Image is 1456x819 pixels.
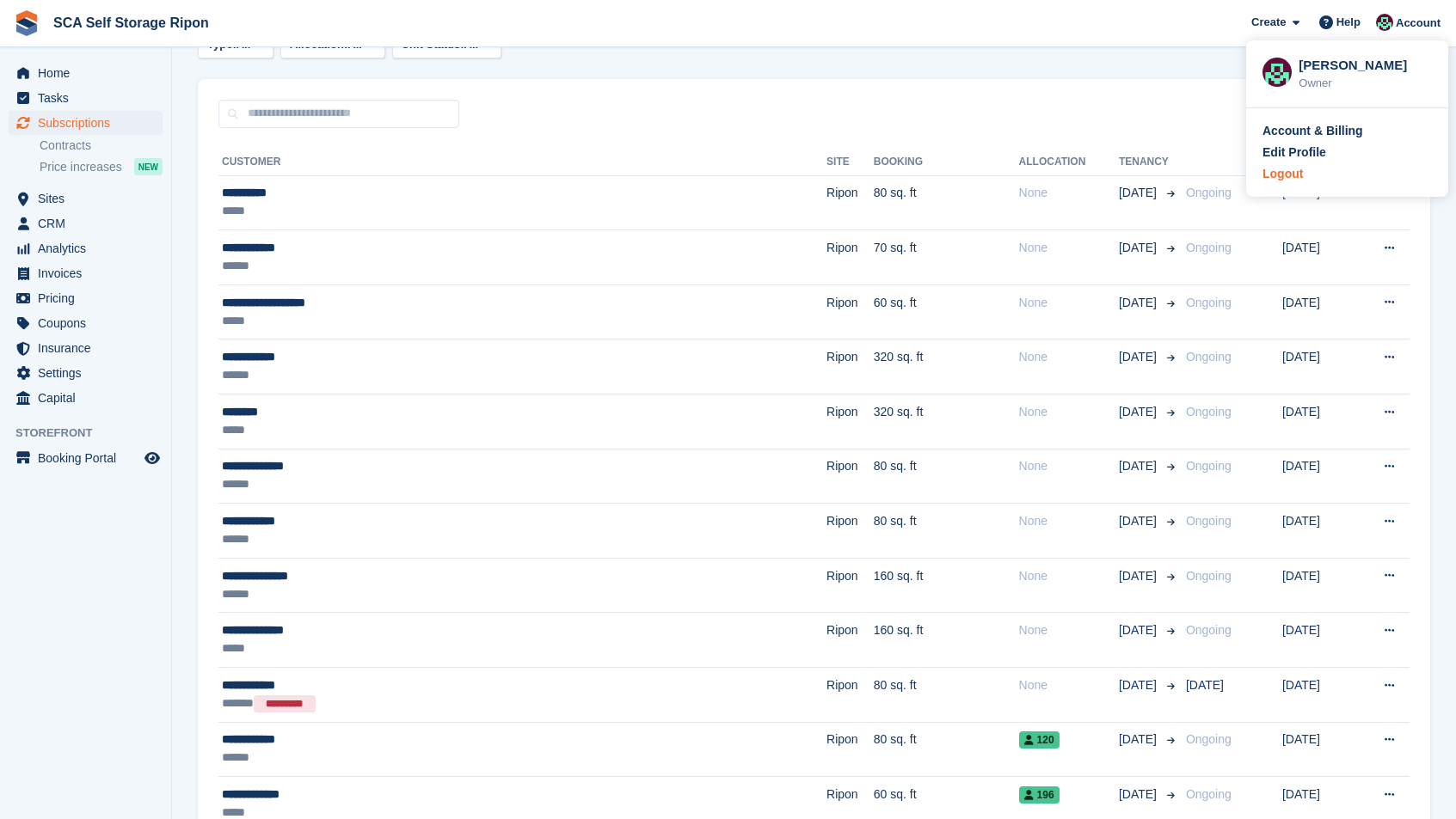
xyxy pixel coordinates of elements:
a: SCA Self Storage Ripon [46,9,216,37]
th: Booking [874,149,1019,176]
span: Booking Portal [38,446,141,470]
div: None [1019,457,1119,475]
td: Ripon [826,722,874,777]
span: Subscriptions [38,111,141,135]
span: Invoices [38,261,141,285]
span: Insurance [38,336,141,360]
span: Storefront [15,425,171,442]
span: [DATE] [1119,403,1160,421]
a: menu [9,386,163,410]
div: Account & Billing [1262,122,1363,140]
span: Tasks [38,86,141,110]
span: [DATE] [1119,184,1160,202]
a: menu [9,211,163,235]
td: 160 sq. ft [874,613,1019,668]
a: menu [9,361,163,385]
div: Owner [1299,75,1432,92]
td: [DATE] [1282,668,1355,723]
span: Home [38,61,141,85]
a: Account & Billing [1262,122,1432,140]
td: 80 sq. ft [874,504,1019,559]
a: menu [9,336,163,360]
div: [PERSON_NAME] [1299,56,1432,71]
td: 80 sq. ft [874,449,1019,504]
td: 80 sq. ft [874,668,1019,723]
td: Ripon [826,394,874,449]
span: Ongoing [1186,186,1232,199]
td: Ripon [826,284,874,339]
div: None [1019,621,1119,639]
img: stora-icon-8386f47178a22dfd0bd8f6a31ec36ba5ce8667c1dd55bd0f319d3a0aa187defe.svg [14,10,40,36]
td: [DATE] [1282,722,1355,777]
span: 196 [1019,786,1060,804]
span: [DATE] [1119,730,1160,749]
span: Capital [38,386,141,410]
span: Ongoing [1186,787,1232,801]
span: [DATE] [1119,294,1160,312]
div: Logout [1262,165,1303,183]
td: [DATE] [1282,339,1355,394]
a: Preview store [142,448,163,468]
th: Site [826,149,874,176]
div: None [1019,239,1119,257]
div: None [1019,294,1119,312]
td: [DATE] [1282,175,1355,230]
span: Ongoing [1186,514,1232,528]
th: Allocation [1019,149,1119,176]
div: None [1019,676,1119,694]
span: Coupons [38,311,141,335]
td: Ripon [826,558,874,613]
td: Ripon [826,613,874,668]
span: [DATE] [1186,678,1224,692]
span: Ongoing [1186,405,1232,419]
td: 320 sq. ft [874,394,1019,449]
td: Ripon [826,449,874,504]
span: [DATE] [1119,457,1160,475]
span: Settings [38,361,141,385]
span: Account [1396,15,1441,32]
td: 80 sq. ft [874,175,1019,230]
a: menu [9,286,163,310]
div: Edit Profile [1262,144,1326,162]
td: [DATE] [1282,394,1355,449]
span: 120 [1019,731,1060,749]
a: Price increases NEW [40,157,163,176]
td: [DATE] [1282,284,1355,339]
td: Ripon [826,668,874,723]
span: [DATE] [1119,512,1160,530]
span: Pricing [38,286,141,310]
td: Ripon [826,339,874,394]
td: 160 sq. ft [874,558,1019,613]
td: 60 sq. ft [874,284,1019,339]
td: [DATE] [1282,613,1355,668]
span: Sites [38,186,141,211]
span: Create [1251,14,1286,31]
span: [DATE] [1119,676,1160,694]
span: Ongoing [1186,350,1232,364]
div: None [1019,348,1119,366]
td: [DATE] [1282,230,1355,285]
a: menu [9,311,163,335]
td: Ripon [826,230,874,285]
td: Ripon [826,504,874,559]
span: Ongoing [1186,623,1232,637]
span: Ongoing [1186,241,1232,254]
a: menu [9,61,163,85]
span: Ongoing [1186,569,1232,583]
th: Tenancy [1119,149,1179,176]
img: Sam Chapman [1262,58,1292,87]
td: Ripon [826,175,874,230]
span: Ongoing [1186,732,1232,746]
a: menu [9,86,163,110]
span: [DATE] [1119,621,1160,639]
a: menu [9,236,163,260]
td: [DATE] [1282,449,1355,504]
span: CRM [38,211,141,235]
a: menu [9,186,163,211]
a: menu [9,111,163,135]
a: menu [9,446,163,470]
span: [DATE] [1119,239,1160,257]
th: Customer [218,149,826,176]
span: Price increases [40,159,122,175]
div: NEW [134,158,163,175]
